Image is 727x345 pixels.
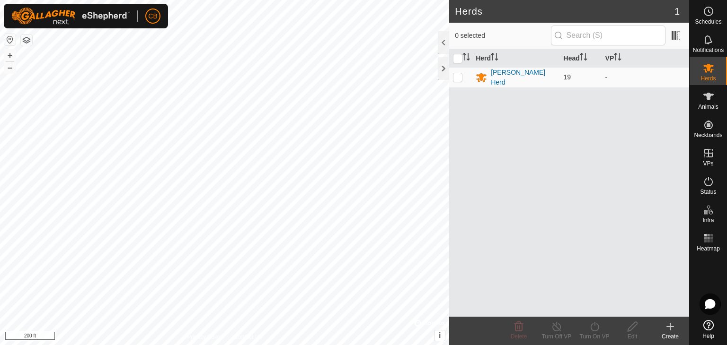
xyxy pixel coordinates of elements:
p-sorticon: Activate to sort [491,54,498,62]
div: Turn On VP [576,332,613,341]
button: i [434,330,445,341]
span: Status [700,189,716,195]
span: Herds [700,76,716,81]
input: Search (S) [551,26,665,45]
th: Herd [472,49,559,68]
span: 19 [564,73,571,81]
span: i [439,331,441,339]
span: CB [148,11,157,21]
a: Help [690,316,727,343]
a: Privacy Policy [187,333,223,341]
span: 0 selected [455,31,550,41]
span: Schedules [695,19,721,25]
p-sorticon: Activate to sort [614,54,621,62]
button: Map Layers [21,34,32,46]
span: VPs [703,161,713,166]
td: - [602,67,689,87]
p-sorticon: Activate to sort [462,54,470,62]
th: Head [560,49,602,68]
span: Notifications [693,47,724,53]
span: Heatmap [697,246,720,251]
button: + [4,50,16,61]
span: Infra [702,217,714,223]
div: [PERSON_NAME] Herd [491,68,556,87]
p-sorticon: Activate to sort [580,54,587,62]
span: Help [702,333,714,339]
h2: Herds [455,6,674,17]
span: 1 [674,4,680,18]
th: VP [602,49,689,68]
a: Contact Us [234,333,262,341]
span: Neckbands [694,132,722,138]
img: Gallagher Logo [11,8,130,25]
div: Turn Off VP [538,332,576,341]
button: Reset Map [4,34,16,45]
div: Edit [613,332,651,341]
div: Create [651,332,689,341]
span: Delete [511,333,527,340]
button: – [4,62,16,73]
span: Animals [698,104,718,110]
